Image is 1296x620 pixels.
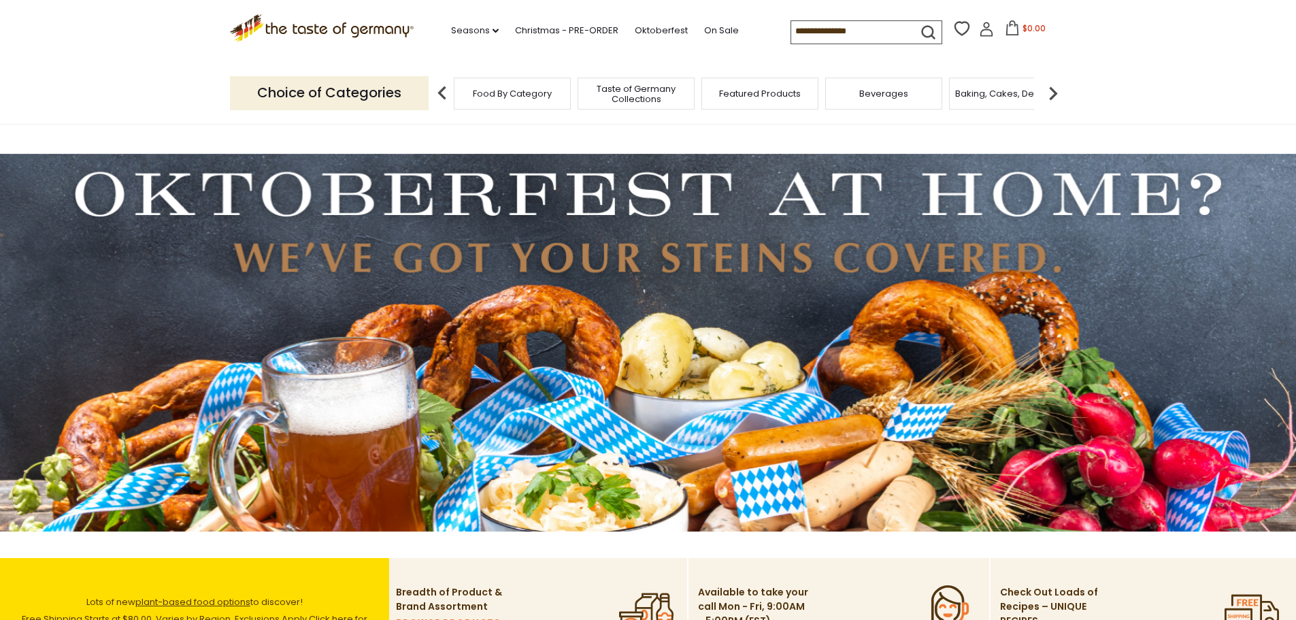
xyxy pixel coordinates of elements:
[859,88,908,99] a: Beverages
[997,20,1054,41] button: $0.00
[451,23,499,38] a: Seasons
[1023,22,1046,34] span: $0.00
[719,88,801,99] a: Featured Products
[582,84,691,104] a: Taste of Germany Collections
[955,88,1061,99] a: Baking, Cakes, Desserts
[635,23,688,38] a: Oktoberfest
[429,80,456,107] img: previous arrow
[396,585,508,614] p: Breadth of Product & Brand Assortment
[1040,80,1067,107] img: next arrow
[473,88,552,99] a: Food By Category
[515,23,618,38] a: Christmas - PRE-ORDER
[704,23,739,38] a: On Sale
[135,595,250,608] a: plant-based food options
[230,76,429,110] p: Choice of Categories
